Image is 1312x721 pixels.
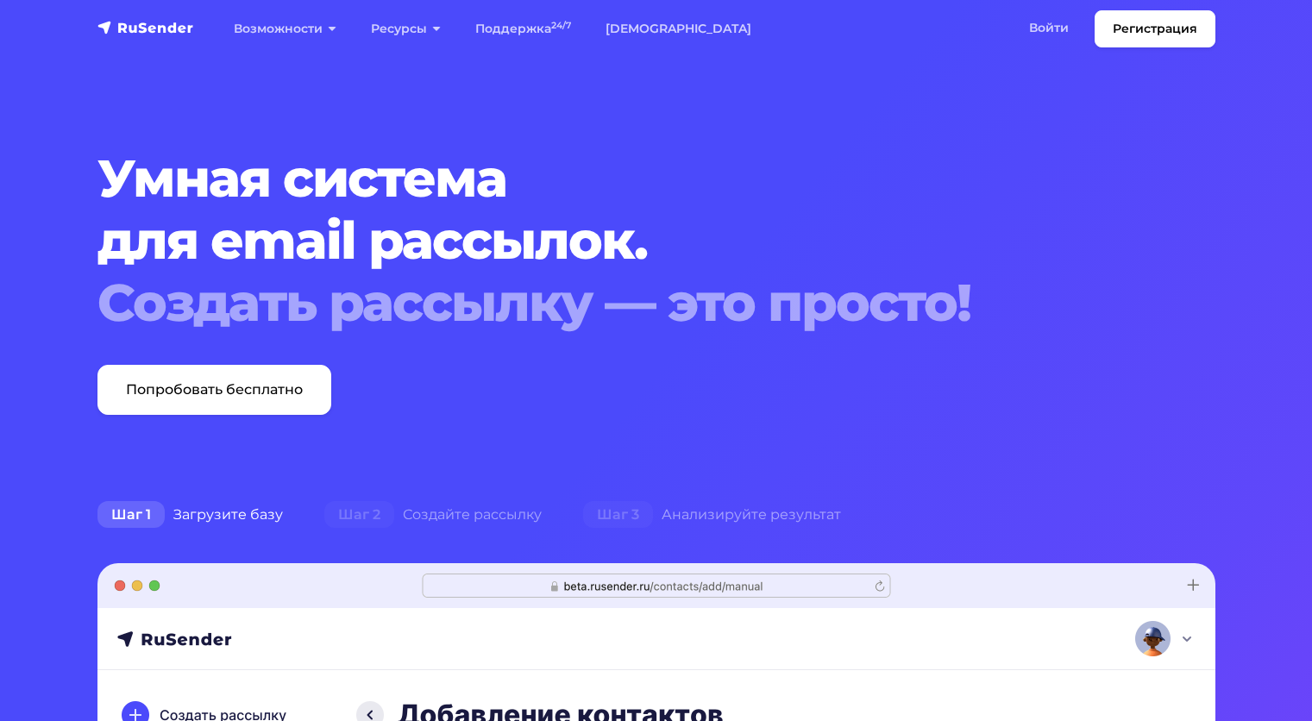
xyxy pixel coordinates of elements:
[562,498,862,532] div: Анализируйте результат
[583,501,653,529] span: Шаг 3
[1012,10,1086,46] a: Войти
[97,272,1121,334] div: Создать рассылку — это просто!
[458,11,588,47] a: Поддержка24/7
[304,498,562,532] div: Создайте рассылку
[77,498,304,532] div: Загрузите базу
[354,11,458,47] a: Ресурсы
[551,20,571,31] sup: 24/7
[97,19,194,36] img: RuSender
[97,501,165,529] span: Шаг 1
[97,365,331,415] a: Попробовать бесплатно
[588,11,769,47] a: [DEMOGRAPHIC_DATA]
[324,501,394,529] span: Шаг 2
[217,11,354,47] a: Возможности
[1095,10,1215,47] a: Регистрация
[97,147,1121,334] h1: Умная система для email рассылок.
